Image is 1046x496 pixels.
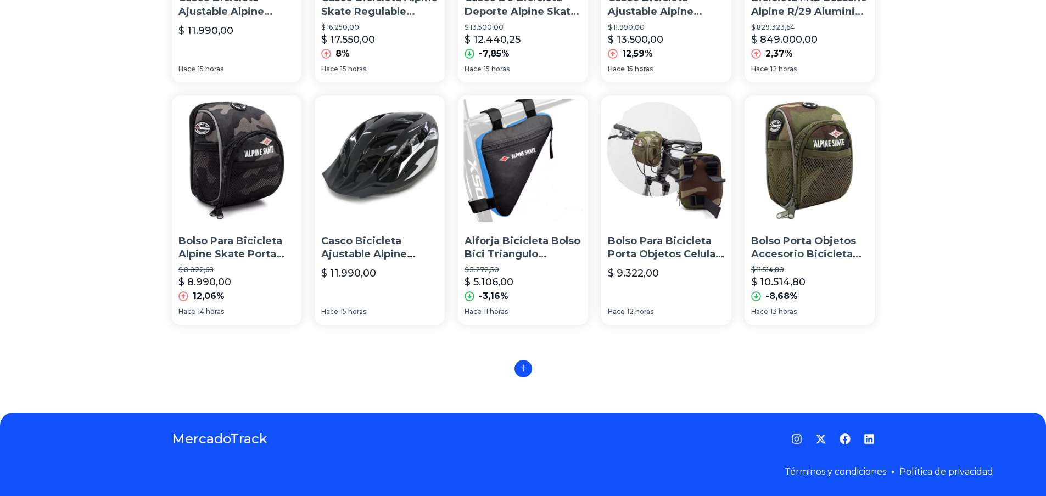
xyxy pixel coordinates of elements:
span: Hace [178,307,195,316]
p: $ 12.440,25 [465,32,521,47]
img: Bolso Para Bicicleta Porta Objetos Celular Alpine Skate [601,95,731,226]
p: -7,85% [479,47,510,60]
img: Bolso Porta Objetos Accesorio Bicicleta Alpine Skate 27102 [745,95,875,226]
span: Hace [465,65,482,74]
p: $ 16.250,00 [321,23,438,32]
a: Alforja Bicicleta Bolso Bici Triangulo Caño Celular AlpineAlforja Bicicleta Bolso Bici Triangulo ... [458,95,588,325]
span: 15 horas [627,65,653,74]
a: Instagram [791,433,802,444]
p: Casco Bicicleta Ajustable Alpine Skate Roller Visera Seguro [321,234,438,262]
a: Bolso Para Bicicleta Porta Objetos Celular Alpine Skate Bolso Para Bicicleta Porta Objetos Celula... [601,95,731,325]
span: 15 horas [198,65,223,74]
span: 11 horas [484,307,508,316]
p: $ 829.323,64 [751,23,868,32]
p: $ 849.000,00 [751,32,818,47]
a: LinkedIn [864,433,875,444]
p: -3,16% [479,290,508,303]
p: 12,06% [193,290,225,303]
p: $ 8.022,68 [178,266,295,274]
span: 12 horas [627,307,653,316]
span: Hace [751,307,768,316]
span: Hace [178,65,195,74]
span: Hace [321,65,338,74]
p: $ 5.106,00 [465,274,513,290]
span: 15 horas [340,307,366,316]
span: 14 horas [198,307,224,316]
a: Bolso Porta Objetos Accesorio Bicicleta Alpine Skate 27102Bolso Porta Objetos Accesorio Bicicleta... [745,95,875,325]
span: Hace [608,307,625,316]
a: Casco Bicicleta Ajustable Alpine Skate Roller Visera SeguroCasco Bicicleta Ajustable Alpine Skate... [315,95,445,325]
a: Bolso Para Bicicleta Alpine Skate Porta Celular Caño AlforjaBolso Para Bicicleta Alpine Skate Por... [172,95,302,325]
p: $ 13.500,00 [465,23,581,32]
p: $ 11.990,00 [321,266,376,281]
a: Términos y condiciones [785,466,886,477]
p: -8,68% [765,290,798,303]
img: Alforja Bicicleta Bolso Bici Triangulo Caño Celular Alpine [458,95,588,226]
span: 15 horas [340,65,366,74]
a: MercadoTrack [172,430,267,448]
p: Bolso Para Bicicleta Alpine Skate Porta Celular Caño Alforja [178,234,295,262]
span: Hace [465,307,482,316]
span: 12 horas [770,65,797,74]
span: Hace [608,65,625,74]
p: Alforja Bicicleta Bolso Bici Triangulo [PERSON_NAME] Celular Alpine [465,234,581,262]
img: Casco Bicicleta Ajustable Alpine Skate Roller Visera Seguro [315,95,445,226]
span: 15 horas [484,65,510,74]
p: $ 13.500,00 [608,32,663,47]
a: Twitter [815,433,826,444]
p: Bolso Porta Objetos Accesorio Bicicleta Alpine Skate 27102 [751,234,868,262]
p: 8% [335,47,350,60]
p: $ 11.514,80 [751,266,868,274]
p: $ 17.550,00 [321,32,375,47]
p: $ 11.990,00 [178,23,233,38]
p: 12,59% [622,47,653,60]
span: Hace [321,307,338,316]
p: $ 10.514,80 [751,274,806,290]
p: Bolso Para Bicicleta Porta Objetos Celular Alpine Skate [608,234,725,262]
p: $ 9.322,00 [608,266,659,281]
a: Facebook [840,433,851,444]
p: 2,37% [765,47,793,60]
img: Bolso Para Bicicleta Alpine Skate Porta Celular Caño Alforja [172,95,302,226]
span: Hace [751,65,768,74]
p: $ 5.272,50 [465,266,581,274]
p: $ 11.990,00 [608,23,725,32]
a: Política de privacidad [899,466,993,477]
p: $ 8.990,00 [178,274,231,290]
span: 13 horas [770,307,797,316]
